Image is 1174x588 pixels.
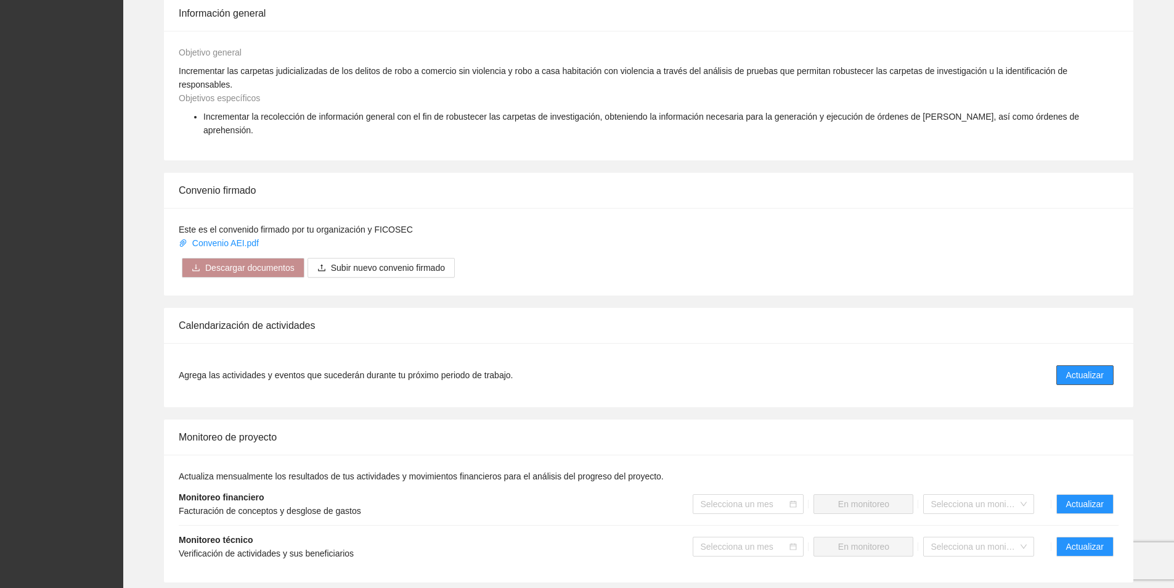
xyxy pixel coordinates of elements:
[203,112,1079,135] span: Incrementar la recolección de información general con el fin de robustecer las carpetas de invest...
[182,258,304,278] button: downloadDescargar documentos
[1066,497,1104,511] span: Actualizar
[179,368,513,382] span: Agrega las actividades y eventos que sucederán durante tu próximo periodo de trabajo.
[1056,537,1114,557] button: Actualizar
[789,500,797,508] span: calendar
[789,543,797,550] span: calendar
[179,48,242,57] span: Objetivo general
[179,535,253,545] strong: Monitoreo técnico
[179,239,187,247] span: paper-clip
[308,258,455,278] button: uploadSubir nuevo convenio firmado
[1056,494,1114,514] button: Actualizar
[1056,365,1114,385] button: Actualizar
[179,549,354,558] span: Verificación de actividades y sus beneficiarios
[179,173,1119,208] div: Convenio firmado
[179,238,261,248] a: Convenio AEI.pdf
[179,66,1067,89] span: Incrementar las carpetas judicializadas de los delitos de robo a comercio sin violencia y robo a ...
[308,263,455,273] span: uploadSubir nuevo convenio firmado
[179,308,1119,343] div: Calendarización de actividades
[192,263,200,273] span: download
[331,261,445,275] span: Subir nuevo convenio firmado
[179,420,1119,455] div: Monitoreo de proyecto
[179,492,264,502] strong: Monitoreo financiero
[317,263,326,273] span: upload
[179,225,413,234] span: Este es el convenido firmado por tu organización y FICOSEC
[1066,368,1104,382] span: Actualizar
[179,506,361,516] span: Facturación de conceptos y desglose de gastos
[179,93,260,103] span: Objetivos específicos
[205,261,295,275] span: Descargar documentos
[179,471,664,481] span: Actualiza mensualmente los resultados de tus actividades y movimientos financieros para el anális...
[1066,540,1104,553] span: Actualizar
